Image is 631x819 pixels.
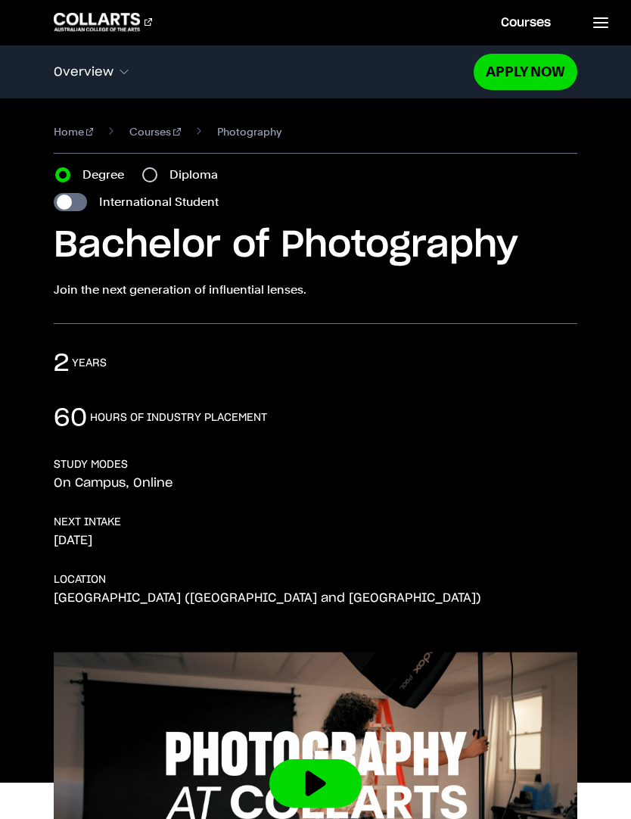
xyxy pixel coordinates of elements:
span: Photography [217,123,281,141]
p: [DATE] [54,533,92,548]
h3: LOCATION [54,572,106,587]
a: Home [54,123,94,141]
p: 2 [54,348,69,378]
label: International Student [99,193,219,211]
p: 60 [54,403,87,433]
p: Join the next generation of influential lenses. [54,281,577,299]
p: On Campus, Online [54,475,173,490]
label: Diploma [169,166,227,184]
div: Go to homepage [54,13,152,31]
a: Apply Now [474,54,577,89]
h1: Bachelor of Photography [54,223,577,269]
h3: NEXT INTAKE [54,515,121,530]
label: Degree [82,166,133,184]
h3: hours of industry placement [90,410,267,425]
button: Overview [54,56,474,88]
p: [GEOGRAPHIC_DATA] ([GEOGRAPHIC_DATA] and [GEOGRAPHIC_DATA]) [54,590,481,606]
a: Courses [129,123,181,141]
span: Overview [54,65,113,79]
h3: years [72,356,107,371]
h3: STUDY MODES [54,457,128,472]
